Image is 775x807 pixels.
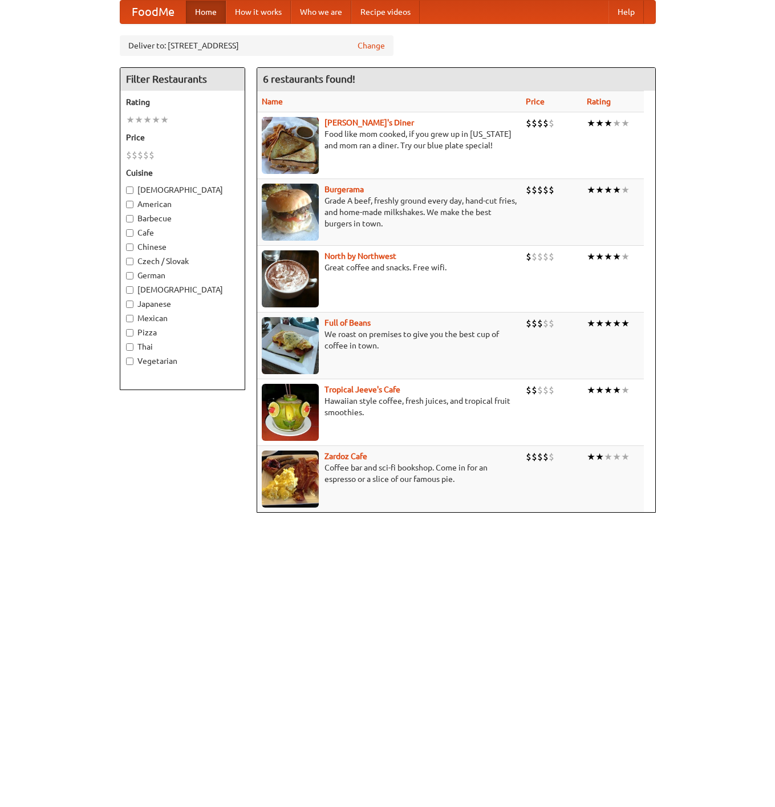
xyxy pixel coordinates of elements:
[587,97,611,106] a: Rating
[324,118,414,127] a: [PERSON_NAME]'s Diner
[621,184,630,196] li: ★
[549,117,554,129] li: $
[526,97,545,106] a: Price
[126,286,133,294] input: [DEMOGRAPHIC_DATA]
[324,452,367,461] a: Zardoz Cafe
[531,250,537,263] li: $
[262,317,319,374] img: beans.jpg
[324,185,364,194] a: Burgerama
[537,250,543,263] li: $
[351,1,420,23] a: Recipe videos
[262,97,283,106] a: Name
[587,317,595,330] li: ★
[262,117,319,174] img: sallys.jpg
[526,117,531,129] li: $
[186,1,226,23] a: Home
[595,451,604,463] li: ★
[604,451,612,463] li: ★
[531,184,537,196] li: $
[604,250,612,263] li: ★
[612,250,621,263] li: ★
[152,113,160,126] li: ★
[526,184,531,196] li: $
[595,117,604,129] li: ★
[291,1,351,23] a: Who we are
[126,298,239,310] label: Japanese
[604,184,612,196] li: ★
[126,272,133,279] input: German
[262,195,517,229] p: Grade A beef, freshly ground every day, hand-cut fries, and home-made milkshakes. We make the bes...
[549,250,554,263] li: $
[226,1,291,23] a: How it works
[621,317,630,330] li: ★
[126,96,239,108] h5: Rating
[126,341,239,352] label: Thai
[262,329,517,351] p: We roast on premises to give you the best cup of coffee in town.
[262,451,319,508] img: zardoz.jpg
[587,384,595,396] li: ★
[531,451,537,463] li: $
[543,384,549,396] li: $
[126,241,239,253] label: Chinese
[608,1,644,23] a: Help
[604,317,612,330] li: ★
[595,384,604,396] li: ★
[126,315,133,322] input: Mexican
[262,262,517,273] p: Great coffee and snacks. Free wifi.
[126,258,133,265] input: Czech / Slovak
[531,117,537,129] li: $
[120,35,393,56] div: Deliver to: [STREET_ADDRESS]
[262,184,319,241] img: burgerama.jpg
[126,313,239,324] label: Mexican
[612,117,621,129] li: ★
[543,317,549,330] li: $
[549,451,554,463] li: $
[126,201,133,208] input: American
[358,40,385,51] a: Change
[126,270,239,281] label: German
[137,149,143,161] li: $
[126,132,239,143] h5: Price
[262,395,517,418] p: Hawaiian style coffee, fresh juices, and tropical fruit smoothies.
[126,167,239,179] h5: Cuisine
[587,451,595,463] li: ★
[126,184,239,196] label: [DEMOGRAPHIC_DATA]
[324,252,396,261] a: North by Northwest
[126,227,239,238] label: Cafe
[135,113,143,126] li: ★
[126,229,133,237] input: Cafe
[595,184,604,196] li: ★
[543,117,549,129] li: $
[324,385,400,394] a: Tropical Jeeve's Cafe
[126,256,239,267] label: Czech / Slovak
[160,113,169,126] li: ★
[149,149,155,161] li: $
[126,149,132,161] li: $
[604,117,612,129] li: ★
[126,327,239,338] label: Pizza
[621,384,630,396] li: ★
[262,128,517,151] p: Food like mom cooked, if you grew up in [US_STATE] and mom ran a diner. Try our blue plate special!
[621,451,630,463] li: ★
[143,113,152,126] li: ★
[526,250,531,263] li: $
[126,284,239,295] label: [DEMOGRAPHIC_DATA]
[595,317,604,330] li: ★
[526,384,531,396] li: $
[543,451,549,463] li: $
[621,250,630,263] li: ★
[537,117,543,129] li: $
[531,384,537,396] li: $
[595,250,604,263] li: ★
[262,462,517,485] p: Coffee bar and sci-fi bookshop. Come in for an espresso or a slice of our famous pie.
[126,355,239,367] label: Vegetarian
[612,317,621,330] li: ★
[549,317,554,330] li: $
[537,451,543,463] li: $
[612,184,621,196] li: ★
[126,244,133,251] input: Chinese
